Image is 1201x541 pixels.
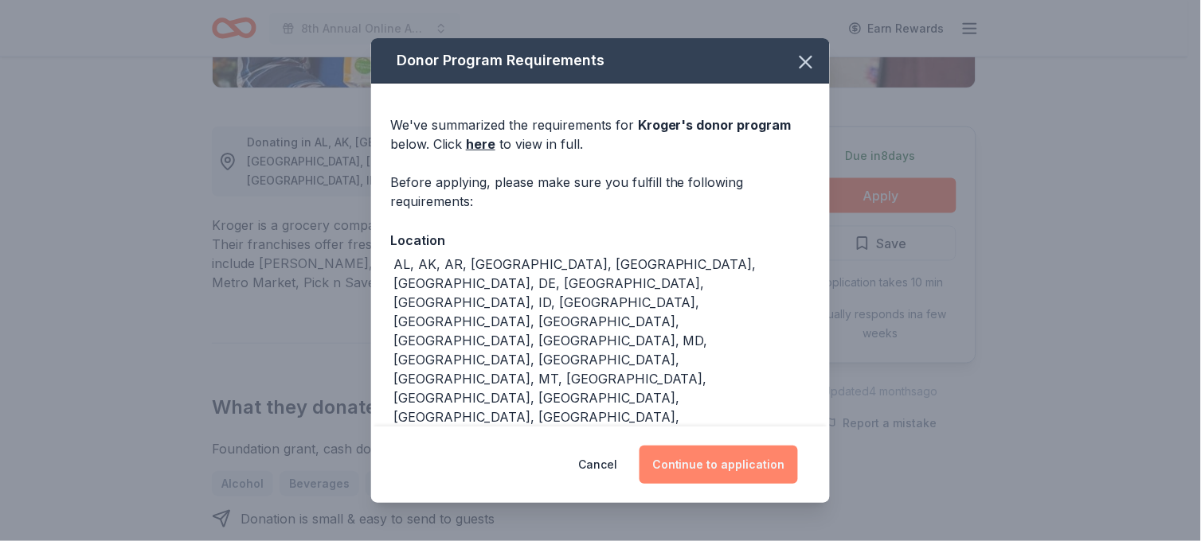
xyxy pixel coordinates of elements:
[390,173,811,211] div: Before applying, please make sure you fulfill the following requirements:
[640,446,798,484] button: Continue to application
[371,38,830,84] div: Donor Program Requirements
[638,117,792,133] span: Kroger 's donor program
[466,134,495,154] a: here
[390,115,811,154] div: We've summarized the requirements for below. Click to view in full.
[393,255,811,522] div: AL, AK, AR, [GEOGRAPHIC_DATA], [GEOGRAPHIC_DATA], [GEOGRAPHIC_DATA], DE, [GEOGRAPHIC_DATA], [GEOG...
[390,230,811,251] div: Location
[578,446,617,484] button: Cancel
